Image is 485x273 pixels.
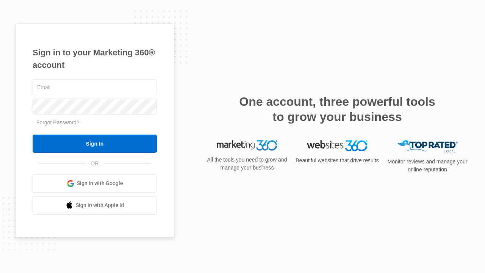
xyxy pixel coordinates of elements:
[217,140,277,151] img: Marketing 360
[33,196,157,215] a: Sign in with Apple Id
[33,79,157,95] input: Email
[307,140,368,151] img: Websites 360
[77,179,123,187] span: Sign in with Google
[33,135,157,153] input: Sign In
[237,94,438,124] h2: One account, three powerful tools to grow your business
[397,140,458,153] img: Top Rated Local
[76,201,124,209] span: Sign in with Apple Id
[33,46,157,71] h1: Sign in to your Marketing 360® account
[295,157,380,165] p: Beautiful websites that drive results
[86,160,104,168] span: OR
[205,156,289,172] p: All the tools you need to grow and manage your business
[33,174,157,193] a: Sign in with Google
[36,119,80,126] a: Forgot Password?
[385,158,470,174] p: Monitor reviews and manage your online reputation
